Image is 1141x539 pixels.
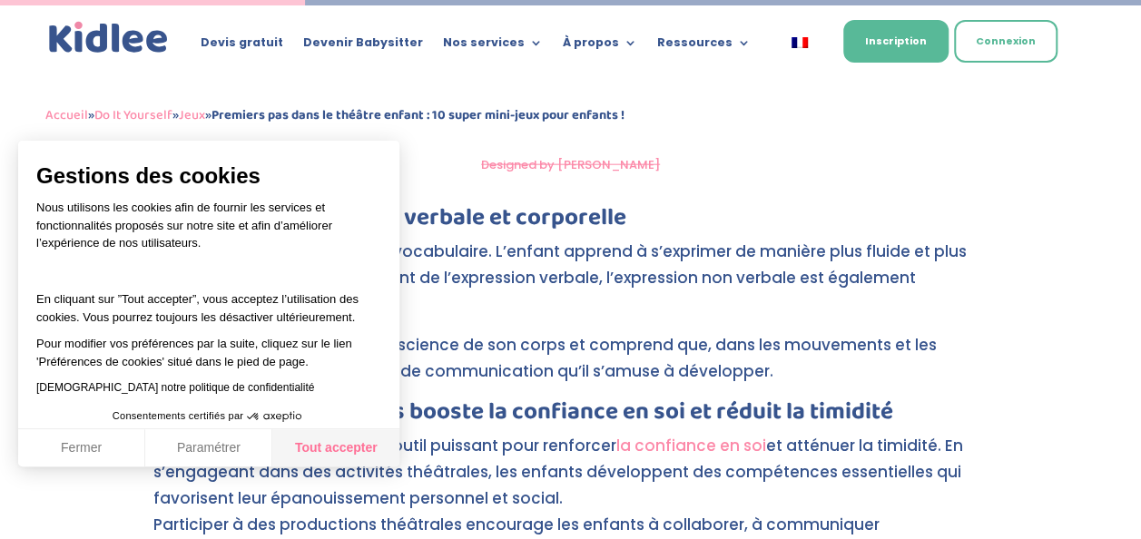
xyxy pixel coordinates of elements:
[103,405,314,428] button: Consentements certifiés par
[563,36,637,56] a: À propos
[36,199,381,264] p: Nous utilisons les cookies afin de fournir les services et fonctionnalités proposés sur notre sit...
[272,429,399,467] button: Tout accepter
[45,18,172,57] a: Kidlee Logo
[45,104,625,126] span: » » »
[303,36,423,56] a: Devenir Babysitter
[153,239,989,333] p: Le théâtre permet d’enrichir le vocabulaire. L’enfant apprend à s’exprimer de manière plus fluide...
[481,156,660,173] a: Designed by [PERSON_NAME]
[179,104,205,126] a: Jeux
[443,36,543,56] a: Nos services
[113,411,243,421] span: Consentements certifiés par
[36,381,314,394] a: [DEMOGRAPHIC_DATA] notre politique de confidentialité
[211,104,625,126] strong: Premiers pas dans le théâtre enfant : 10 super mini-jeux pour enfants !
[954,20,1057,63] a: Connexion
[247,389,301,444] svg: Axeptio
[36,162,381,190] span: Gestions des cookies
[657,36,751,56] a: Ressources
[36,335,381,370] p: Pour modifier vos préférences par la suite, cliquez sur le lien 'Préférences de cookies' situé da...
[153,400,989,433] h3: Le théâtre pour enfants booste la confiance en soi et réduit la timidité
[201,36,283,56] a: Devis gratuit
[45,18,172,57] img: logo_kidlee_bleu
[94,104,172,126] a: Do It Yourself
[843,20,949,63] a: Inscription
[792,37,808,48] img: Français
[45,104,88,126] a: Accueil
[18,429,145,467] button: Fermer
[153,332,989,400] p: Petit à petit, l’enfant prend conscience de son corps et comprend que, dans les mouvements et les...
[616,435,766,456] a: la confiance en soi
[145,429,272,467] button: Paramétrer
[36,273,381,327] p: En cliquant sur ”Tout accepter”, vous acceptez l’utilisation des cookies. Vous pourrez toujours l...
